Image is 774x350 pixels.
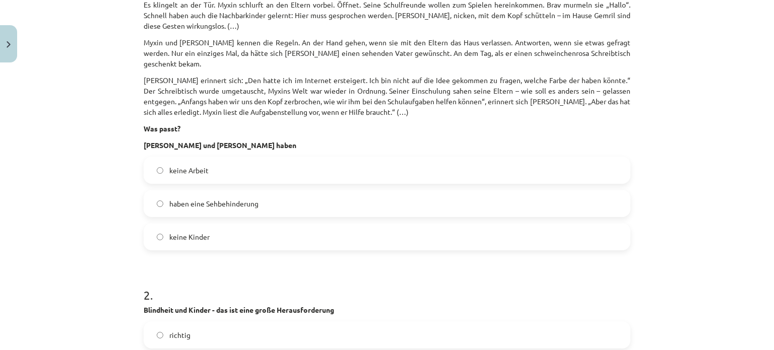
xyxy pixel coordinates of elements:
[144,124,180,133] strong: Was passt?
[169,198,259,209] span: haben eine Sehbehinderung
[144,270,630,302] h1: 2 .
[157,167,163,174] input: keine Arbeit
[157,234,163,240] input: keine Kinder
[144,305,334,314] strong: Blindheit und Kinder - das ist eine große Herausforderung
[144,37,630,69] p: Myxin und [PERSON_NAME] kennen die Regeln. An der Hand gehen, wenn sie mit den Eltern das Haus ve...
[169,232,210,242] span: keine Kinder
[157,200,163,207] input: haben eine Sehbehinderung
[144,75,630,117] p: [PERSON_NAME] erinnert sich: „Den hatte ich im Internet ersteigert. Ich bin nicht auf die Idee ge...
[7,41,11,48] img: icon-close-lesson-0947bae3869378f0d4975bcd49f059093ad1ed9edebbc8119c70593378902aed.svg
[169,330,190,340] span: richtig
[157,332,163,338] input: richtig
[169,165,209,176] span: keine Arbeit
[144,141,296,150] strong: [PERSON_NAME] und [PERSON_NAME] haben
